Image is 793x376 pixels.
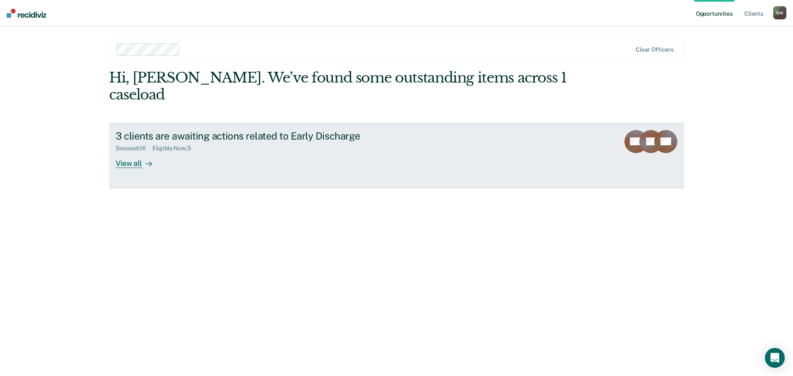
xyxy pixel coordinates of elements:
a: 3 clients are awaiting actions related to Early DischargeSnoozed:16Eligible Now:3View all [109,123,684,188]
div: Eligible Now : 3 [152,145,197,152]
div: Snoozed : 16 [116,145,152,152]
div: View all [116,152,162,168]
button: NW [773,6,786,19]
div: 3 clients are awaiting actions related to Early Discharge [116,130,406,142]
img: Recidiviz [7,9,46,18]
div: Open Intercom Messenger [765,348,785,368]
div: Hi, [PERSON_NAME]. We’ve found some outstanding items across 1 caseload [109,69,569,103]
div: Clear officers [636,46,674,53]
div: N W [773,6,786,19]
